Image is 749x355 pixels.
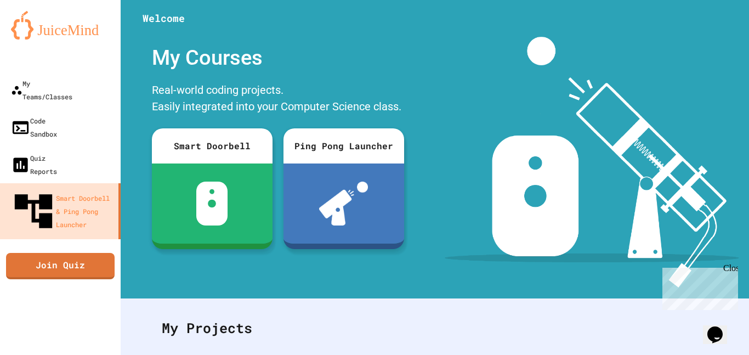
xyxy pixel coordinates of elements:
div: Ping Pong Launcher [283,128,404,164]
div: Real-world coding projects. Easily integrated into your Computer Science class. [146,79,410,120]
div: Smart Doorbell [152,128,273,164]
a: Join Quiz [6,253,115,279]
img: ppl-with-ball.png [319,182,368,226]
div: My Teams/Classes [11,77,72,103]
img: banner-image-my-projects.png [445,37,739,288]
div: Quiz Reports [11,151,57,178]
div: My Projects [151,307,719,350]
div: Code Sandbox [11,114,57,140]
iframe: chat widget [703,311,738,344]
div: Chat with us now!Close [4,4,76,70]
iframe: chat widget [658,263,738,310]
img: logo-orange.svg [11,11,110,40]
img: sdb-white.svg [196,182,228,226]
div: Smart Doorbell & Ping Pong Launcher [11,189,114,234]
div: My Courses [146,37,410,79]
